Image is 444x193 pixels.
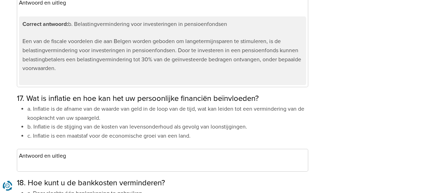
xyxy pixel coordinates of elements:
p: b. Belastingvermindering voor investeringen in pensioenfondsen [22,20,303,29]
strong: Correct antwoord: [22,21,68,28]
h2: 18. Hoe kunt u de bankkosten verminderen? [17,177,308,189]
h3: Antwoord en uitleg [19,151,306,161]
li: c. Inflatie is een maatstaf voor de economische groei van een land. [27,132,308,141]
p: Een van de fiscale voordelen die aan Belgen worden geboden om langetermijnsparen te stimuleren, i... [22,37,303,73]
h2: 17. Wat is inflatie en hoe kan het uw persoonlijke financiën beïnvloeden? [17,92,308,105]
li: a. Inflatie is de afname van de waarde van geld in de loop van de tijd, wat kan leiden tot een ve... [27,105,308,123]
li: b. Inflatie is de stijging van de kosten van levensonderhoud als gevolg van loonstijgingen. [27,123,308,132]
